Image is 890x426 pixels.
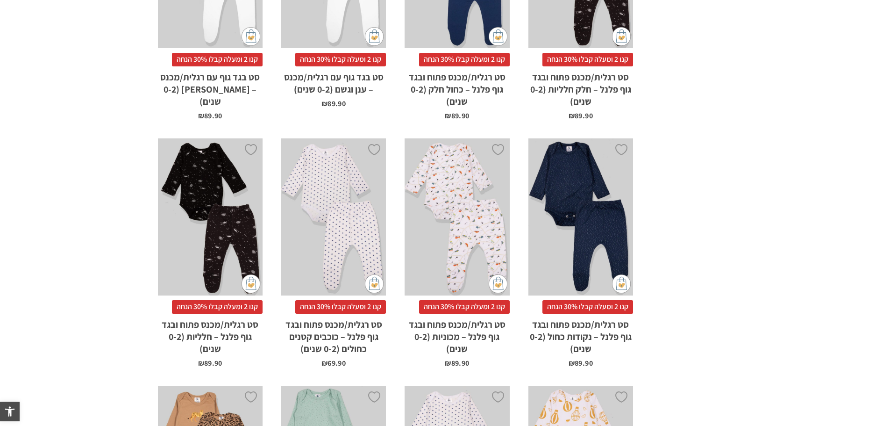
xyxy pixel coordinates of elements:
img: cat-mini-atc.png [489,274,507,293]
img: cat-mini-atc.png [365,27,384,46]
img: cat-mini-atc.png [612,274,631,293]
h2: סט רגלית/מכנס פתוח ובגד גוף פלנל – נקודות כחול (0-2 שנים) [528,314,633,355]
span: ₪ [198,358,204,368]
span: ₪ [445,111,451,121]
h2: סט בגד גוף עם רגלית/מכנס – [PERSON_NAME] (0-2 שנים) [158,66,263,108]
span: קנו 2 ומעלה קבלו 30% הנחה [295,53,386,66]
span: ₪ [198,111,204,121]
bdi: 89.90 [569,358,593,368]
span: קנו 2 ומעלה קבלו 30% הנחה [419,300,510,313]
h2: סט רגלית/מכנס פתוח ובגד גוף פלנל – מכוניות (0-2 שנים) [405,314,509,355]
img: cat-mini-atc.png [489,27,507,46]
bdi: 89.90 [445,111,469,121]
a: סט רגלית/מכנס פתוח ובגד גוף פלנל - מכוניות (0-2 שנים) קנו 2 ומעלה קבלו 30% הנחהסט רגלית/מכנס פתוח... [405,138,509,367]
bdi: 89.90 [198,358,222,368]
bdi: 89.90 [198,111,222,121]
span: קנו 2 ומעלה קבלו 30% הנחה [542,53,633,66]
img: cat-mini-atc.png [365,274,384,293]
bdi: 89.90 [569,111,593,121]
span: קנו 2 ומעלה קבלו 30% הנחה [419,53,510,66]
span: קנו 2 ומעלה קבלו 30% הנחה [172,53,263,66]
img: cat-mini-atc.png [242,274,260,293]
bdi: 89.90 [321,99,346,108]
h2: סט בגד גוף עם רגלית/מכנס – ענן וגשם (0-2 שנים) [281,66,386,95]
span: ₪ [569,111,575,121]
span: ₪ [321,99,328,108]
span: קנו 2 ומעלה קבלו 30% הנחה [542,300,633,313]
a: סט רגלית/מכנס פתוח ובגד גוף פלנל - כוכבים קטנים כחולים (0-2 שנים) קנו 2 ומעלה קבלו 30% הנחהסט רגל... [281,138,386,367]
a: סט רגלית/מכנס פתוח ובגד גוף פלנל - נקודות כחול (0-2 שנים) קנו 2 ומעלה קבלו 30% הנחהסט רגלית/מכנס ... [528,138,633,367]
span: קנו 2 ומעלה קבלו 30% הנחה [172,300,263,313]
h2: סט רגלית/מכנס פתוח ובגד גוף פלנל – חלק חלליות (0-2 שנים) [528,66,633,108]
bdi: 89.90 [445,358,469,368]
h2: סט רגלית/מכנס פתוח ובגד גוף פלנל – כחול חלק (0-2 שנים) [405,66,509,108]
span: ₪ [445,358,451,368]
img: cat-mini-atc.png [242,27,260,46]
span: ₪ [321,358,328,368]
a: סט רגלית/מכנס פתוח ובגד גוף פלנל - חלליות (0-2 שנים) קנו 2 ומעלה קבלו 30% הנחהסט רגלית/מכנס פתוח ... [158,138,263,367]
bdi: 69.90 [321,358,346,368]
img: cat-mini-atc.png [612,27,631,46]
h2: סט רגלית/מכנס פתוח ובגד גוף פלנל – חלליות (0-2 שנים) [158,314,263,355]
h2: סט רגלית/מכנס פתוח ובגד גוף פלנל – כוכבים קטנים כחולים (0-2 שנים) [281,314,386,355]
span: ₪ [569,358,575,368]
span: קנו 2 ומעלה קבלו 30% הנחה [295,300,386,313]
